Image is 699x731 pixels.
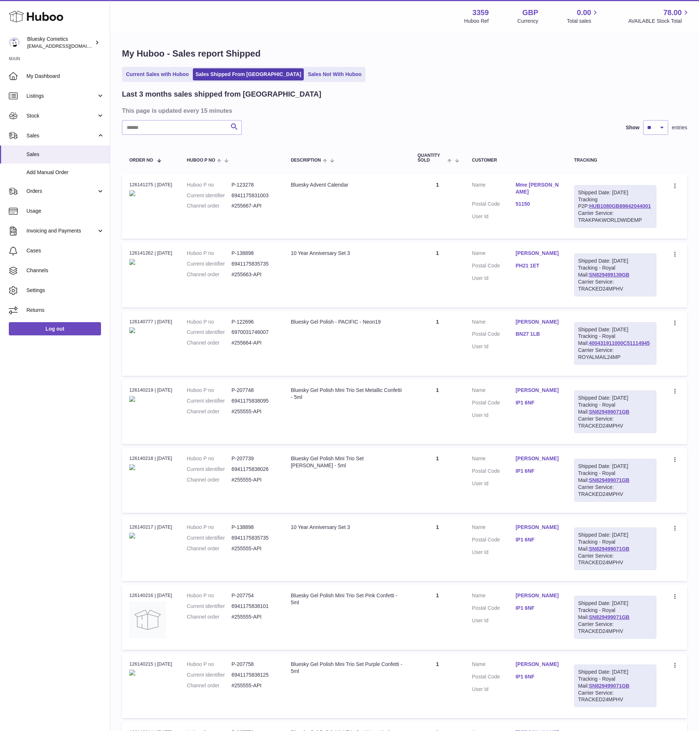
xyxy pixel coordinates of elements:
[672,124,687,131] span: entries
[231,682,276,689] dd: #255555-API
[472,399,516,408] dt: Postal Code
[472,158,559,163] div: Customer
[410,516,465,581] td: 1
[129,601,166,638] img: no-photo.jpg
[472,201,516,209] dt: Postal Code
[516,661,559,668] a: [PERSON_NAME]
[472,343,516,350] dt: User Id
[578,689,652,703] div: Carrier Service: TRACKED24MPHV
[291,455,403,469] div: Bluesky Gel Polish Mini Trio Set [PERSON_NAME] - 5ml
[516,331,559,338] a: BN27 1LB
[589,477,630,483] a: SN829499071GB
[410,448,465,512] td: 1
[26,208,104,215] span: Usage
[574,158,656,163] div: Tracking
[129,533,135,539] img: 10-year-anniversary-set-3-5ml-bottle-bright-gel-polish-bluesky-cosmetics-nail-care-909.jpg
[129,387,172,393] div: 126140219 | [DATE]
[578,600,652,607] div: Shipped Date: [DATE]
[472,455,516,464] dt: Name
[589,683,630,689] a: SN829499071GB
[231,271,276,278] dd: #255663-API
[291,158,321,163] span: Description
[578,669,652,676] div: Shipped Date: [DATE]
[472,412,516,419] dt: User Id
[589,409,630,415] a: SN829499071GB
[187,466,232,473] dt: Current identifier
[129,455,172,462] div: 126140218 | [DATE]
[231,318,276,325] dd: P-122696
[129,661,172,667] div: 126140215 | [DATE]
[193,68,304,80] a: Sales Shipped From [GEOGRAPHIC_DATA]
[187,524,232,531] dt: Huboo P no
[516,250,559,257] a: [PERSON_NAME]
[187,318,232,325] dt: Huboo P no
[410,379,465,444] td: 1
[472,331,516,339] dt: Postal Code
[187,260,232,267] dt: Current identifier
[589,546,630,552] a: SN829499071GB
[472,661,516,670] dt: Name
[129,524,172,530] div: 126140217 | [DATE]
[187,202,232,209] dt: Channel order
[9,37,20,48] img: info@blueskycosmetics.co.uk
[472,181,516,197] dt: Name
[516,262,559,269] a: PH21 1ET
[231,260,276,267] dd: 6941175835735
[410,174,465,239] td: 1
[129,158,153,163] span: Order No
[26,267,104,274] span: Channels
[516,592,559,599] a: [PERSON_NAME]
[26,247,104,254] span: Cases
[589,340,650,346] a: 400431911000C51114945
[122,48,687,60] h1: My Huboo - Sales report Shipped
[231,545,276,552] dd: #255555-API
[589,614,630,620] a: SN829499071GB
[574,527,656,570] div: Tracking - Royal Mail:
[291,524,403,531] div: 10 Year Anniversary Set 3
[578,278,652,292] div: Carrier Service: TRACKED24MPHV
[574,459,656,501] div: Tracking - Royal Mail:
[26,188,97,195] span: Orders
[472,262,516,271] dt: Postal Code
[231,202,276,209] dd: #255667-API
[472,524,516,533] dt: Name
[410,242,465,307] td: 1
[187,661,232,668] dt: Huboo P no
[574,322,656,365] div: Tracking - Royal Mail:
[522,8,538,18] strong: GBP
[27,36,93,50] div: Bluesky Cometics
[122,107,685,115] h3: This page is updated every 15 minutes
[187,271,232,278] dt: Channel order
[574,596,656,638] div: Tracking - Royal Mail:
[518,18,538,25] div: Currency
[187,339,232,346] dt: Channel order
[129,327,135,333] img: bluesky-gel-polish-pacific-neon19-blue-bright-colour-sky-solid-cosmetics-turquoise-356.jpg
[516,181,559,195] a: Mme [PERSON_NAME]
[578,532,652,539] div: Shipped Date: [DATE]
[578,463,652,470] div: Shipped Date: [DATE]
[578,415,652,429] div: Carrier Service: TRACKED24MPHV
[129,592,172,599] div: 126140216 | [DATE]
[516,605,559,612] a: IP1 6NF
[663,8,682,18] span: 78.00
[187,476,232,483] dt: Channel order
[578,210,652,224] div: Carrier Service: TRAKPAKWORLDWIDEMP
[231,671,276,678] dd: 6941175838125
[231,466,276,473] dd: 6941175838026
[628,8,690,25] a: 78.00 AVAILABLE Stock Total
[187,397,232,404] dt: Current identifier
[129,670,135,676] img: bluesky-gel-polish-mini-trio-set-purple-confetti-5ml-autumn-winter-bright-cosmetics-red-nail-936.jpg
[26,73,104,80] span: My Dashboard
[129,464,135,470] img: bluesky-gel-polish-mini-trio-set-rusty-5ml-autumn-winter-bright-dark-cosmetics-red-nail-592.jpg
[516,524,559,531] a: [PERSON_NAME]
[472,250,516,259] dt: Name
[410,585,465,649] td: 1
[231,592,276,599] dd: P-207754
[472,617,516,624] dt: User Id
[187,671,232,678] dt: Current identifier
[27,43,108,49] span: [EMAIL_ADDRESS][DOMAIN_NAME]
[516,387,559,394] a: [PERSON_NAME]
[516,455,559,462] a: [PERSON_NAME]
[129,190,135,196] img: bluesky-advent-calendar-available-at-the-bullring-christmas-discount-not-applied-gift-gel-polish-...
[231,397,276,404] dd: 6941175838095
